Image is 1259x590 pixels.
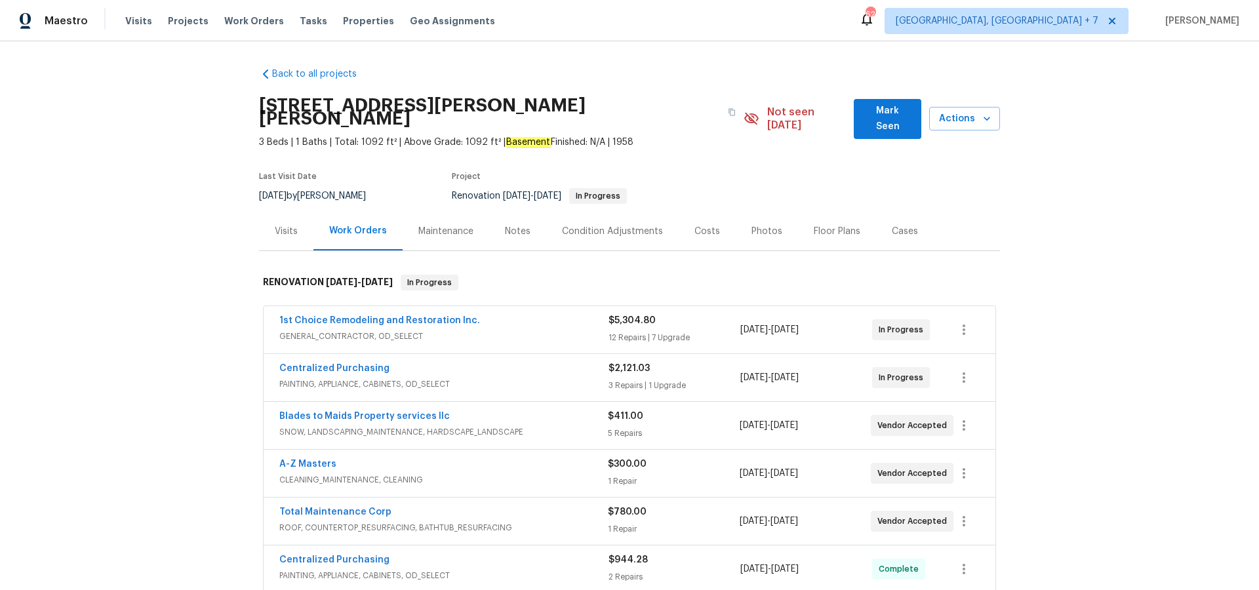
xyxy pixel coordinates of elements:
div: 2 Repairs [609,570,740,583]
div: Visits [275,225,298,238]
div: Work Orders [329,224,387,237]
span: $5,304.80 [609,316,656,325]
span: In Progress [879,323,929,336]
a: A-Z Masters [279,460,336,469]
span: [DATE] [740,517,767,526]
div: 1 Repair [608,475,739,488]
span: CLEANING_MAINTENANCE, CLEANING [279,473,608,486]
span: Project [452,172,481,180]
span: [DATE] [361,277,393,286]
span: [DATE] [740,564,768,574]
div: Cases [892,225,918,238]
span: [DATE] [503,191,530,201]
div: Costs [694,225,720,238]
span: [DATE] [740,373,768,382]
span: Vendor Accepted [877,467,952,480]
div: 3 Repairs | 1 Upgrade [609,379,740,392]
span: [DATE] [740,421,767,430]
span: Complete [879,562,924,576]
button: Mark Seen [854,99,921,139]
button: Actions [929,107,1000,131]
div: 12 Repairs | 7 Upgrade [609,331,740,344]
span: - [740,467,798,480]
span: [DATE] [326,277,357,286]
em: Basement [506,137,551,147]
div: 1 Repair [608,522,739,536]
span: ROOF, COUNTERTOP_RESURFACING, BATHTUB_RESURFACING [279,521,608,534]
span: Properties [343,14,394,28]
span: In Progress [570,192,626,200]
span: Geo Assignments [410,14,495,28]
span: Vendor Accepted [877,515,952,528]
div: RENOVATION [DATE]-[DATE]In Progress [259,262,1000,304]
span: $300.00 [608,460,647,469]
span: [DATE] [534,191,561,201]
span: PAINTING, APPLIANCE, CABINETS, OD_SELECT [279,569,609,582]
div: Notes [505,225,530,238]
span: Vendor Accepted [877,419,952,432]
span: $944.28 [609,555,648,564]
div: Maintenance [418,225,473,238]
span: $2,121.03 [609,364,650,373]
span: [DATE] [771,325,799,334]
div: by [PERSON_NAME] [259,188,382,204]
a: Back to all projects [259,68,385,81]
span: [DATE] [770,517,798,526]
span: [DATE] [740,325,768,334]
span: - [326,277,393,286]
span: Not seen [DATE] [767,106,847,132]
span: [PERSON_NAME] [1160,14,1239,28]
span: GENERAL_CONTRACTOR, OD_SELECT [279,330,609,343]
div: Photos [751,225,782,238]
a: Blades to Maids Property services llc [279,412,450,421]
span: 3 Beds | 1 Baths | Total: 1092 ft² | Above Grade: 1092 ft² | Finished: N/A | 1958 [259,136,744,149]
span: [DATE] [771,564,799,574]
h2: [STREET_ADDRESS][PERSON_NAME][PERSON_NAME] [259,99,720,125]
div: Condition Adjustments [562,225,663,238]
button: Copy Address [720,100,744,124]
div: 5 Repairs [608,427,739,440]
span: [DATE] [770,421,798,430]
span: Tasks [300,16,327,26]
span: Projects [168,14,209,28]
span: [DATE] [771,373,799,382]
span: - [740,323,799,336]
span: - [740,371,799,384]
span: $411.00 [608,412,643,421]
span: - [503,191,561,201]
span: PAINTING, APPLIANCE, CABINETS, OD_SELECT [279,378,609,391]
span: - [740,515,798,528]
a: Total Maintenance Corp [279,507,391,517]
span: Work Orders [224,14,284,28]
a: Centralized Purchasing [279,555,390,564]
div: Floor Plans [814,225,860,238]
span: Visits [125,14,152,28]
span: - [740,562,799,576]
span: Actions [940,111,989,127]
span: - [740,419,798,432]
div: 62 [866,8,875,21]
span: $780.00 [608,507,647,517]
a: 1st Choice Remodeling and Restoration Inc. [279,316,480,325]
span: Renovation [452,191,627,201]
span: [GEOGRAPHIC_DATA], [GEOGRAPHIC_DATA] + 7 [896,14,1098,28]
span: [DATE] [770,469,798,478]
h6: RENOVATION [263,275,393,290]
span: [DATE] [740,469,767,478]
span: In Progress [879,371,929,384]
span: In Progress [402,276,457,289]
span: SNOW, LANDSCAPING_MAINTENANCE, HARDSCAPE_LANDSCAPE [279,425,608,439]
span: Maestro [45,14,88,28]
span: [DATE] [259,191,287,201]
span: Last Visit Date [259,172,317,180]
span: Mark Seen [864,103,911,135]
a: Centralized Purchasing [279,364,390,373]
